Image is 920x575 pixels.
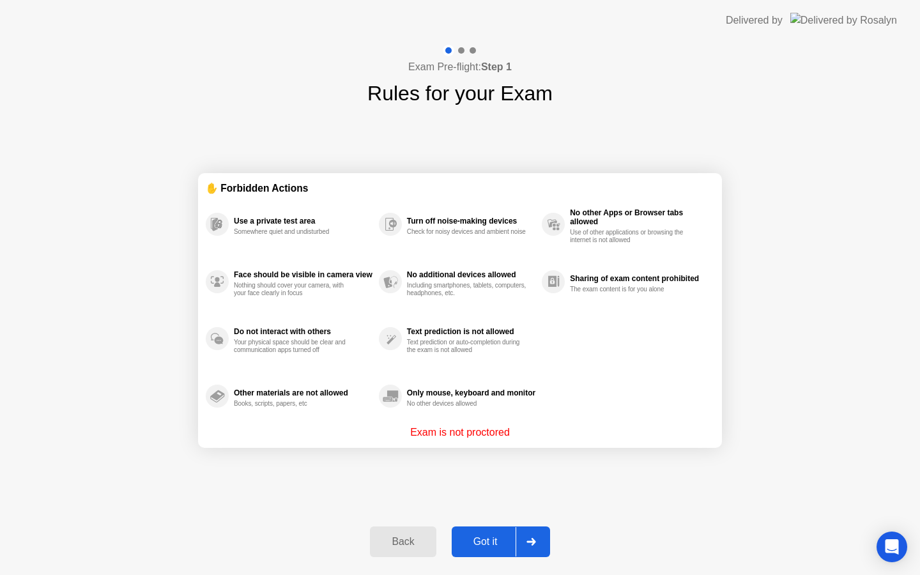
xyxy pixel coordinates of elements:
[570,286,691,293] div: The exam content is for you alone
[374,536,432,548] div: Back
[407,339,528,354] div: Text prediction or auto-completion during the exam is not allowed
[407,400,528,408] div: No other devices allowed
[234,339,355,354] div: Your physical space should be clear and communication apps turned off
[456,536,516,548] div: Got it
[407,327,535,336] div: Text prediction is not allowed
[234,327,372,336] div: Do not interact with others
[234,388,372,397] div: Other materials are not allowed
[570,208,708,226] div: No other Apps or Browser tabs allowed
[234,400,355,408] div: Books, scripts, papers, etc
[407,228,528,236] div: Check for noisy devices and ambient noise
[877,532,907,562] div: Open Intercom Messenger
[570,229,691,244] div: Use of other applications or browsing the internet is not allowed
[234,270,372,279] div: Face should be visible in camera view
[407,282,528,297] div: Including smartphones, tablets, computers, headphones, etc.
[408,59,512,75] h4: Exam Pre-flight:
[410,425,510,440] p: Exam is not proctored
[206,181,714,195] div: ✋ Forbidden Actions
[370,526,436,557] button: Back
[570,274,708,283] div: Sharing of exam content prohibited
[407,270,535,279] div: No additional devices allowed
[790,13,897,27] img: Delivered by Rosalyn
[234,282,355,297] div: Nothing should cover your camera, with your face clearly in focus
[407,388,535,397] div: Only mouse, keyboard and monitor
[234,217,372,226] div: Use a private test area
[407,217,535,226] div: Turn off noise-making devices
[726,13,783,28] div: Delivered by
[234,228,355,236] div: Somewhere quiet and undisturbed
[452,526,550,557] button: Got it
[367,78,553,109] h1: Rules for your Exam
[481,61,512,72] b: Step 1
